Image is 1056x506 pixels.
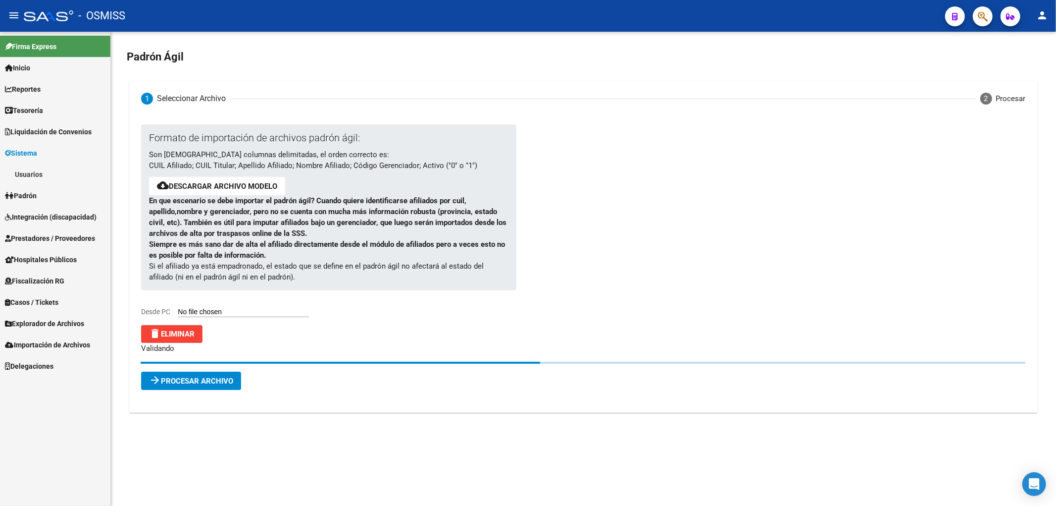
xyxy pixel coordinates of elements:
[5,212,97,223] span: Integración (discapacidad)
[178,308,309,317] input: Desde PC
[157,179,169,191] mat-icon: cloud_download
[5,254,77,265] span: Hospitales Públicos
[5,148,37,159] span: Sistema
[149,177,285,195] button: Descargar archivo modelo
[8,9,20,21] mat-icon: menu
[5,233,95,244] span: Prestadores / Proveedores
[5,105,43,116] span: Tesorería
[149,149,508,171] p: Son [DEMOGRAPHIC_DATA] columnas delimitadas, el orden correcto es: CUIL Afiliado; CUIL Titular; A...
[141,308,170,316] span: Desde PC
[5,361,53,372] span: Delegaciones
[1022,472,1046,496] div: Open Intercom Messenger
[127,48,1040,66] h2: Padrón Ágil
[5,318,84,329] span: Explorador de Archivos
[149,240,505,260] strong: Siempre es más sano dar de alta el afiliado directamente desde el módulo de afiliados pero a vece...
[5,84,41,95] span: Reportes
[5,41,56,52] span: Firma Express
[149,374,161,386] mat-icon: arrow_forward
[5,126,92,137] span: Liquidación de Convenios
[161,377,233,386] span: Procesar archivo
[169,182,277,191] a: Descargar archivo modelo
[149,330,195,338] span: Eliminar
[5,297,58,308] span: Casos / Tickets
[141,124,516,290] div: Si el afiliado ya está empadronado, el estado que se define en el padrón ágil no afectará al esta...
[149,132,508,143] p: Formato de importación de archivos padrón ágil:
[141,325,202,343] button: Eliminar
[5,339,90,350] span: Importación de Archivos
[157,93,226,104] div: Seleccionar Archivo
[5,62,30,73] span: Inicio
[149,196,506,238] strong: En que escenario se debe importar el padrón ágil? Cuando quiere identificarse afiliados por cuil,...
[996,93,1026,104] div: Procesar
[145,93,149,104] span: 1
[149,328,161,339] mat-icon: delete
[78,5,125,27] span: - OSMISS
[141,372,241,390] button: Procesar archivo
[1036,9,1048,21] mat-icon: person
[984,93,988,104] span: 2
[5,276,64,286] span: Fiscalización RG
[141,344,174,353] span: Validando
[5,190,37,201] span: Padrón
